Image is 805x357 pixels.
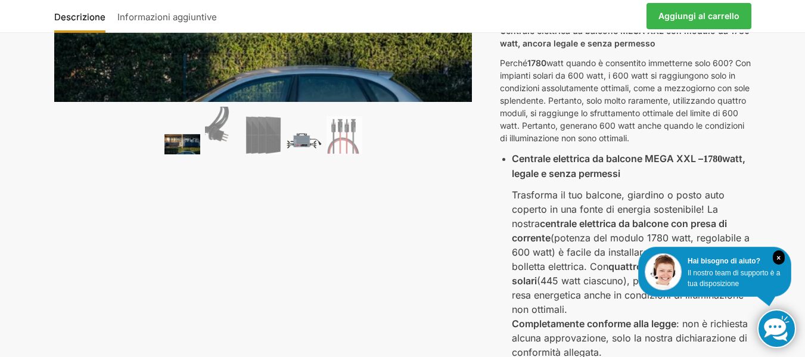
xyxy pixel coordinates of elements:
i: Vicino [773,250,785,265]
font: × [776,254,781,262]
font: quattro potenti moduli solari [512,260,711,287]
font: Aggiungi al carrello [658,11,739,21]
font: (potenza del modulo 1780 watt, regolabile a 600 watt) è facile da installare e ti aiuta a ridurre... [512,232,750,272]
font: Centrale elettrica da balcone MEGA XXL – [512,153,703,164]
font: (445 watt ciascuno), puoi ottenere la massima resa energetica anche in condizioni di illuminazion... [512,275,745,315]
font: Perché [500,58,527,68]
font: Descrizione [54,11,105,23]
font: Completamente conforme alla legge [512,318,676,330]
font: 1780 [703,154,722,164]
img: 2 centrali elettriche da balcone [164,134,200,154]
img: Cavo di collegamento - 3 metri_spina svizzera [205,107,241,154]
font: Trasforma il tuo balcone, giardino o posto auto coperto in una fonte di energia sostenibile! La n... [512,189,725,229]
font: watt quando è consentito immetterne solo 600? Con impianti solari da 600 watt, i 600 watt si ragg... [500,58,751,143]
font: 1780 [527,58,546,68]
font: Informazioni aggiuntive [117,11,217,23]
font: Centrale elettrica da balcone MEGA XXL con modulo da 1780 watt, ancora legale e senza permesso [500,26,750,48]
a: Informazioni aggiuntive [111,2,223,30]
img: Assistenza clienti [645,253,682,290]
font: watt, legale e senza permessi [512,153,745,179]
font: centrale elettrica da balcone con presa di corrente [512,218,727,244]
img: Nep BDM 2000 ridotto a 600 watt [286,127,322,154]
font: Il nostro team di supporto è a tua disposizione [688,269,780,288]
a: Descrizione [54,2,111,30]
a: Aggiungi al carrello [647,3,751,29]
font: Hai bisogno di aiuto? [688,257,760,265]
img: Cavi, connettori e accessori per impianti solari [327,116,362,154]
img: Centrale elettrica Mega XXL da 1780 Watt, senza autorizzazione. – Immagine 3 [245,116,281,154]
